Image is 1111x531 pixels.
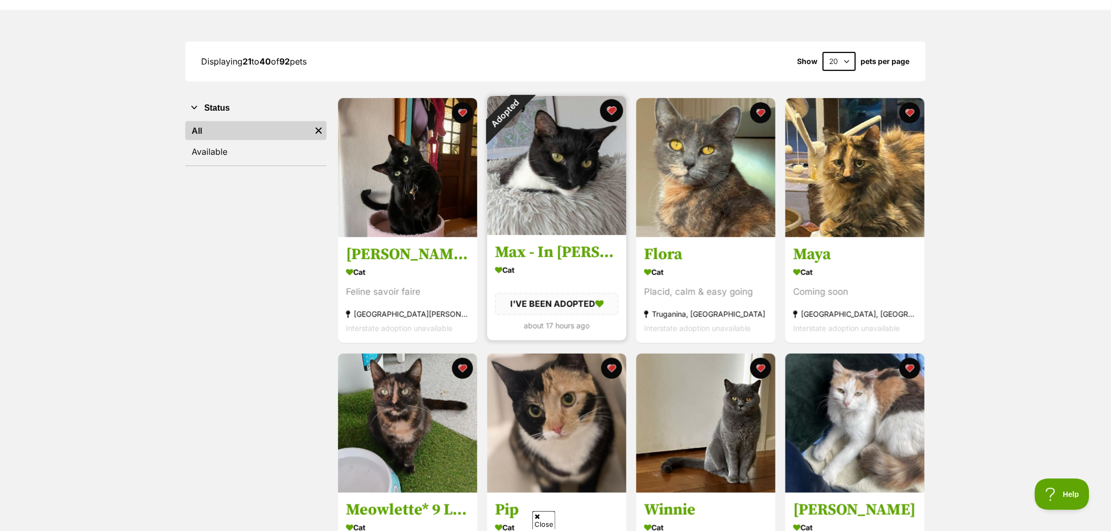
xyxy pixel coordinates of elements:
[793,285,917,300] div: Coming soon
[785,354,925,493] img: Ruth Russelton
[487,235,626,341] a: Max - In [PERSON_NAME] care in Reservoir Cat I'VE BEEN ADOPTED about 17 hours ago favourite
[793,324,900,333] span: Interstate adoption unavailable
[899,358,920,379] button: favourite
[346,500,469,520] h3: Meowlette* 9 Lives Project Rescue*
[644,265,768,280] div: Cat
[346,285,469,300] div: Feline savoir faire
[644,245,768,265] h3: Flora
[495,263,619,278] div: Cat
[797,57,817,66] span: Show
[636,98,775,237] img: Flora
[487,354,626,493] img: Pip
[338,237,477,344] a: [PERSON_NAME] - In [PERSON_NAME] care in [GEOGRAPHIC_DATA][PERSON_NAME] Cat Feline savoir faire [...
[452,358,473,379] button: favourite
[346,324,453,333] span: Interstate adoption unavailable
[487,227,626,237] a: Adopted
[185,121,311,140] a: All
[279,56,290,67] strong: 92
[644,324,751,333] span: Interstate adoption unavailable
[899,102,920,123] button: favourite
[793,307,917,322] div: [GEOGRAPHIC_DATA], [GEOGRAPHIC_DATA]
[793,245,917,265] h3: Maya
[243,56,251,67] strong: 21
[785,98,925,237] img: Maya
[338,98,477,237] img: Luna Kitty - In foster care in Mount Martha
[338,354,477,493] img: Meowlette* 9 Lives Project Rescue*
[495,318,619,333] div: about 17 hours ago
[185,101,327,115] button: Status
[495,243,619,263] h3: Max - In [PERSON_NAME] care in Reservoir
[201,56,307,67] span: Displaying to of pets
[452,102,473,123] button: favourite
[495,293,619,315] div: I'VE BEEN ADOPTED
[474,82,536,145] div: Adopted
[259,56,271,67] strong: 40
[1035,479,1090,510] iframe: Help Scout Beacon - Open
[644,500,768,520] h3: Winnie
[750,102,771,123] button: favourite
[600,99,623,122] button: favourite
[346,245,469,265] h3: [PERSON_NAME] - In [PERSON_NAME] care in [GEOGRAPHIC_DATA][PERSON_NAME]
[495,500,619,520] h3: Pip
[644,307,768,322] div: Truganina, [GEOGRAPHIC_DATA]
[346,265,469,280] div: Cat
[861,57,910,66] label: pets per page
[636,237,775,344] a: Flora Cat Placid, calm & easy going Truganina, [GEOGRAPHIC_DATA] Interstate adoption unavailable ...
[601,358,622,379] button: favourite
[185,119,327,165] div: Status
[793,265,917,280] div: Cat
[785,237,925,344] a: Maya Cat Coming soon [GEOGRAPHIC_DATA], [GEOGRAPHIC_DATA] Interstate adoption unavailable favourite
[311,121,327,140] a: Remove filter
[793,500,917,520] h3: [PERSON_NAME]
[185,142,327,161] a: Available
[532,511,555,529] span: Close
[644,285,768,300] div: Placid, calm & easy going
[636,354,775,493] img: Winnie
[346,307,469,322] div: [GEOGRAPHIC_DATA][PERSON_NAME], [GEOGRAPHIC_DATA]
[750,358,771,379] button: favourite
[487,96,626,235] img: Max - In foster care in Reservoir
